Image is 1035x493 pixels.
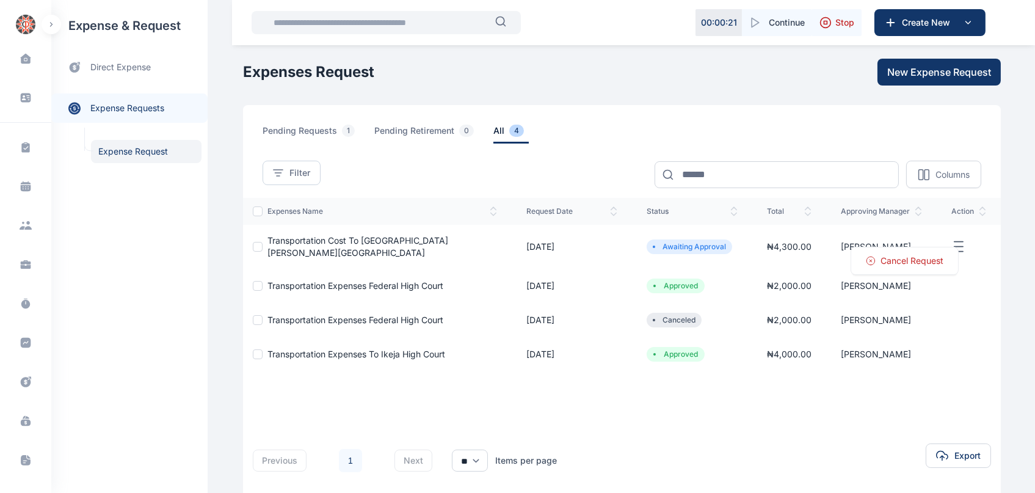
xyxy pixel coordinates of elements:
[906,161,981,188] button: Columns
[874,9,986,36] button: Create New
[935,169,970,181] p: Columns
[51,84,208,123] div: expense requests
[394,450,432,472] button: next
[51,93,208,123] a: expense requests
[289,167,310,179] span: Filter
[493,125,543,144] a: all4
[701,16,737,29] p: 00 : 00 : 21
[926,444,991,468] button: Export
[495,455,557,467] div: Items per page
[368,452,385,469] li: 下一页
[652,315,697,325] li: Canceled
[812,9,862,36] button: Stop
[493,125,529,144] span: all
[767,349,812,359] span: ₦ 4,000.00
[835,16,854,29] span: Stop
[512,303,632,337] td: [DATE]
[652,349,700,359] li: Approved
[267,206,497,216] span: expenses Name
[826,303,937,337] td: [PERSON_NAME]
[897,16,961,29] span: Create New
[263,125,374,144] a: pending requests1
[647,206,738,216] span: status
[263,125,360,144] span: pending requests
[887,65,991,79] span: New Expense Request
[954,450,981,462] span: Export
[767,280,812,291] span: ₦ 2,000.00
[767,206,812,216] span: total
[767,241,812,252] span: ₦ 4,300.00
[374,125,479,144] span: pending retirement
[951,206,986,216] span: action
[526,206,617,216] span: request date
[90,61,151,74] span: direct expense
[243,62,374,82] h1: Expenses Request
[342,125,355,137] span: 1
[91,140,202,163] a: Expense Request
[881,255,943,267] span: Cancel Request
[877,59,1001,86] button: New Expense Request
[512,269,632,303] td: [DATE]
[253,450,307,472] button: previous
[652,242,727,252] li: Awaiting Approval
[509,125,524,137] span: 4
[841,206,922,216] span: approving manager
[267,315,443,325] a: Transportation expenses Federal High Court
[51,51,208,84] a: direct expense
[826,337,937,371] td: [PERSON_NAME]
[459,125,474,137] span: 0
[826,269,937,303] td: [PERSON_NAME]
[267,235,448,258] a: Transportation cost to [GEOGRAPHIC_DATA][PERSON_NAME][GEOGRAPHIC_DATA]
[769,16,805,29] span: Continue
[338,448,363,473] li: 1
[512,337,632,371] td: [DATE]
[742,9,812,36] button: Continue
[267,280,443,291] a: Transportation expenses Federal High Court
[263,161,321,185] button: Filter
[652,281,700,291] li: Approved
[316,452,333,469] li: 上一页
[512,225,632,269] td: [DATE]
[767,315,812,325] span: ₦ 2,000.00
[267,349,445,359] a: Transportation expenses to Ikeja High Court
[826,225,937,269] td: [PERSON_NAME]
[339,449,362,472] a: 1
[374,125,493,144] a: pending retirement0
[951,239,986,255] button: Cancel Request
